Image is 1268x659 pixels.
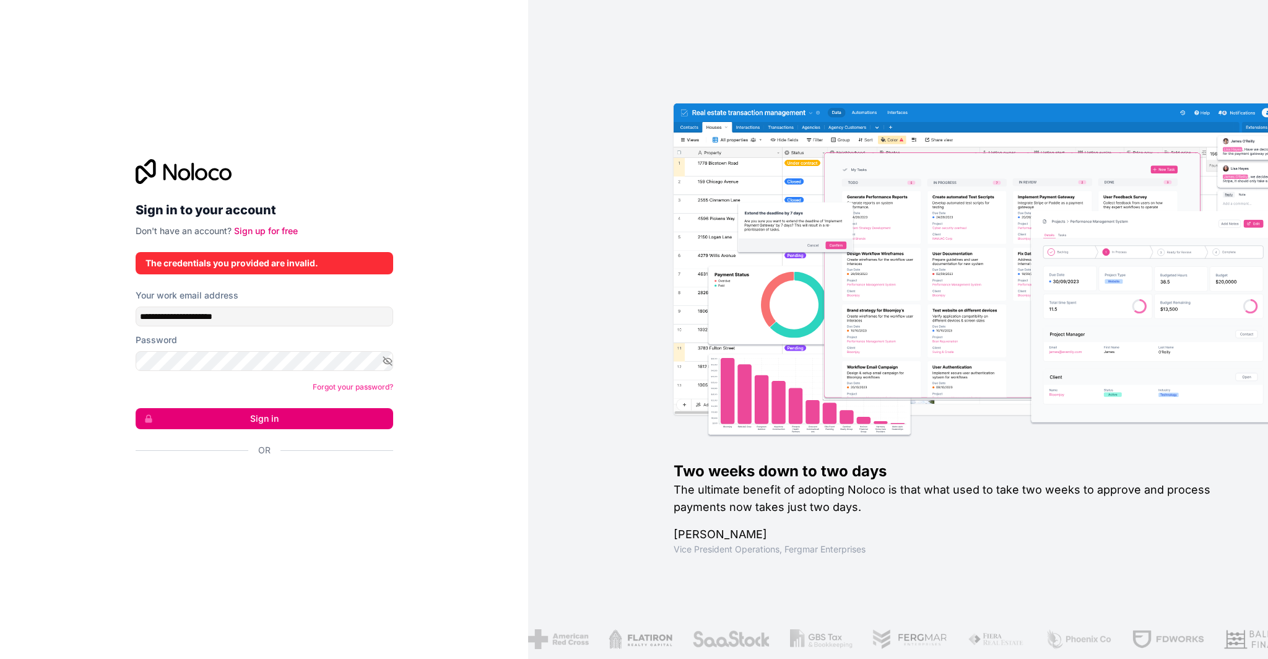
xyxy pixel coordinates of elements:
h2: The ultimate benefit of adopting Noloco is that what used to take two weeks to approve and proces... [674,481,1228,516]
img: /assets/phoenix-BREaitsQ.png [1043,629,1109,649]
a: Sign up for free [234,225,298,236]
img: /assets/fdworks-Bi04fVtw.png [1129,629,1202,649]
input: Email address [136,307,393,326]
img: /assets/flatiron-C8eUkumj.png [606,629,669,649]
h1: [PERSON_NAME] [674,526,1228,543]
h2: Sign in to your account [136,199,393,221]
input: Password [136,351,393,371]
a: Forgot your password? [313,382,393,391]
img: /assets/fiera-fwj2N5v4.png [965,629,1023,649]
img: /assets/saastock-C6Zbiodz.png [690,629,768,649]
h1: Vice President Operations , Fergmar Enterprises [674,543,1228,556]
button: Sign in [136,408,393,429]
img: /assets/fergmar-CudnrXN5.png [870,629,945,649]
span: Or [258,444,271,456]
img: /assets/american-red-cross-BAupjrZR.png [526,629,586,649]
label: Your work email address [136,289,238,302]
h1: Two weeks down to two days [674,461,1228,481]
span: Don't have an account? [136,225,232,236]
div: The credentials you provided are invalid. [145,257,383,269]
label: Password [136,334,177,346]
iframe: Bouton "Se connecter avec Google" [129,470,389,497]
img: /assets/gbstax-C-GtDUiK.png [787,629,850,649]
